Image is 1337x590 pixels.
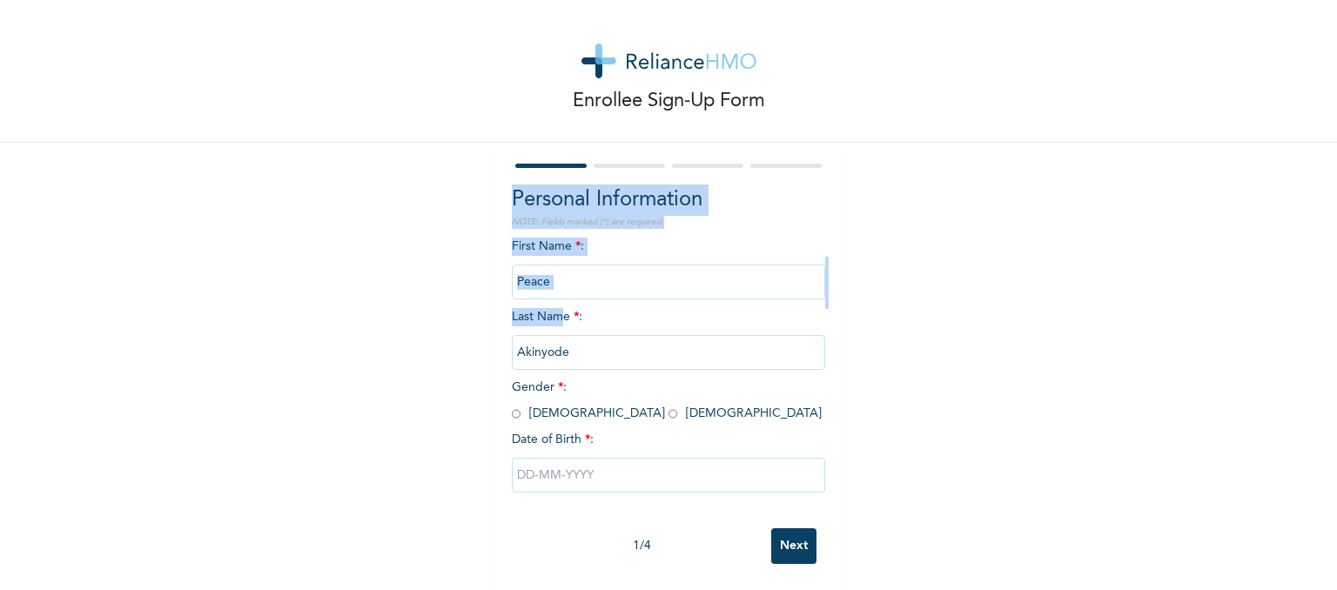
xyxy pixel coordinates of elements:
[512,216,825,229] p: NOTE: Fields marked (*) are required
[512,537,771,555] div: 1 / 4
[581,44,756,78] img: logo
[512,265,825,299] input: Enter your first name
[512,431,594,449] span: Date of Birth :
[512,458,825,493] input: DD-MM-YYYY
[512,184,825,216] h2: Personal Information
[512,381,822,419] span: Gender : [DEMOGRAPHIC_DATA] [DEMOGRAPHIC_DATA]
[771,528,816,564] input: Next
[573,87,765,116] p: Enrollee Sign-Up Form
[512,311,825,359] span: Last Name :
[512,335,825,370] input: Enter your last name
[512,240,825,288] span: First Name :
